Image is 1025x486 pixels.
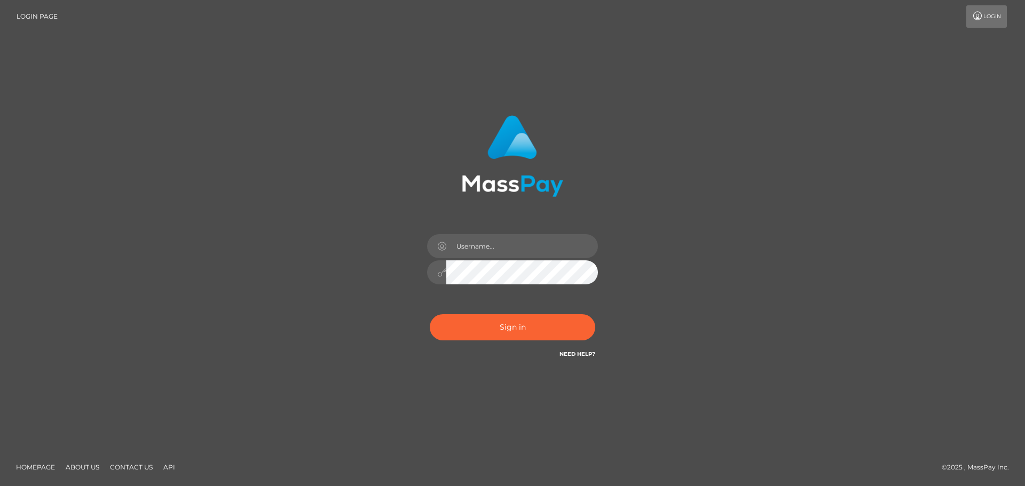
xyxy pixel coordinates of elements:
a: About Us [61,459,104,475]
button: Sign in [430,314,595,340]
a: API [159,459,179,475]
a: Login Page [17,5,58,28]
img: MassPay Login [462,115,563,197]
input: Username... [446,234,598,258]
a: Login [966,5,1007,28]
a: Need Help? [559,350,595,357]
a: Homepage [12,459,59,475]
a: Contact Us [106,459,157,475]
div: © 2025 , MassPay Inc. [942,461,1017,473]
